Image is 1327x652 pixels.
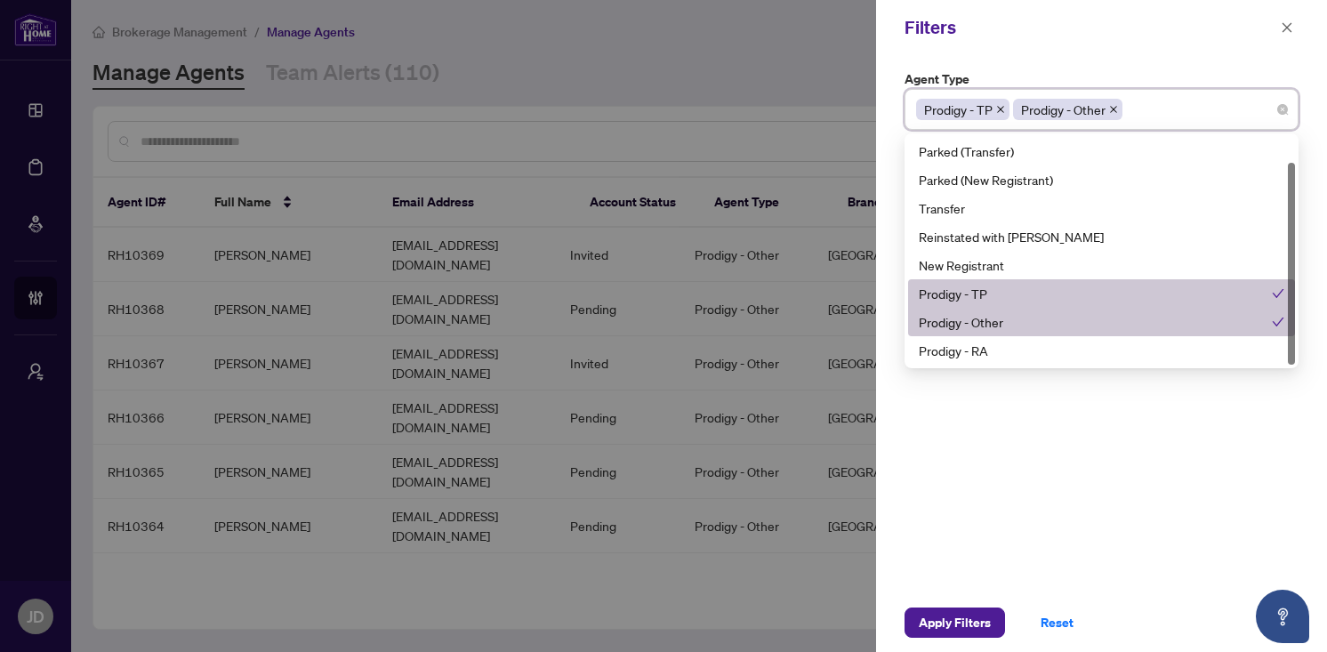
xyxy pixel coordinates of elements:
[919,170,1284,189] div: Parked (New Registrant)
[919,312,1272,332] div: Prodigy - Other
[908,194,1295,222] div: Transfer
[919,341,1284,360] div: Prodigy - RA
[908,165,1295,194] div: Parked (New Registrant)
[1109,105,1118,114] span: close
[919,141,1284,161] div: Parked (Transfer)
[996,105,1005,114] span: close
[905,608,1005,638] button: Apply Filters
[905,69,1299,89] label: Agent Type
[908,137,1295,165] div: Parked (Transfer)
[919,608,991,637] span: Apply Filters
[908,251,1295,279] div: New Registrant
[1256,590,1309,643] button: Open asap
[919,227,1284,246] div: Reinstated with [PERSON_NAME]
[1281,21,1293,34] span: close
[908,336,1295,365] div: Prodigy - RA
[919,284,1272,303] div: Prodigy - TP
[924,100,993,119] span: Prodigy - TP
[1041,608,1074,637] span: Reset
[1021,100,1106,119] span: Prodigy - Other
[919,255,1284,275] div: New Registrant
[905,14,1275,41] div: Filters
[908,279,1295,308] div: Prodigy - TP
[919,198,1284,218] div: Transfer
[1013,99,1122,120] span: Prodigy - Other
[1272,316,1284,328] span: check
[1272,287,1284,300] span: check
[1026,608,1088,638] button: Reset
[908,308,1295,336] div: Prodigy - Other
[1277,104,1288,115] span: close-circle
[916,99,1009,120] span: Prodigy - TP
[908,222,1295,251] div: Reinstated with RAHR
